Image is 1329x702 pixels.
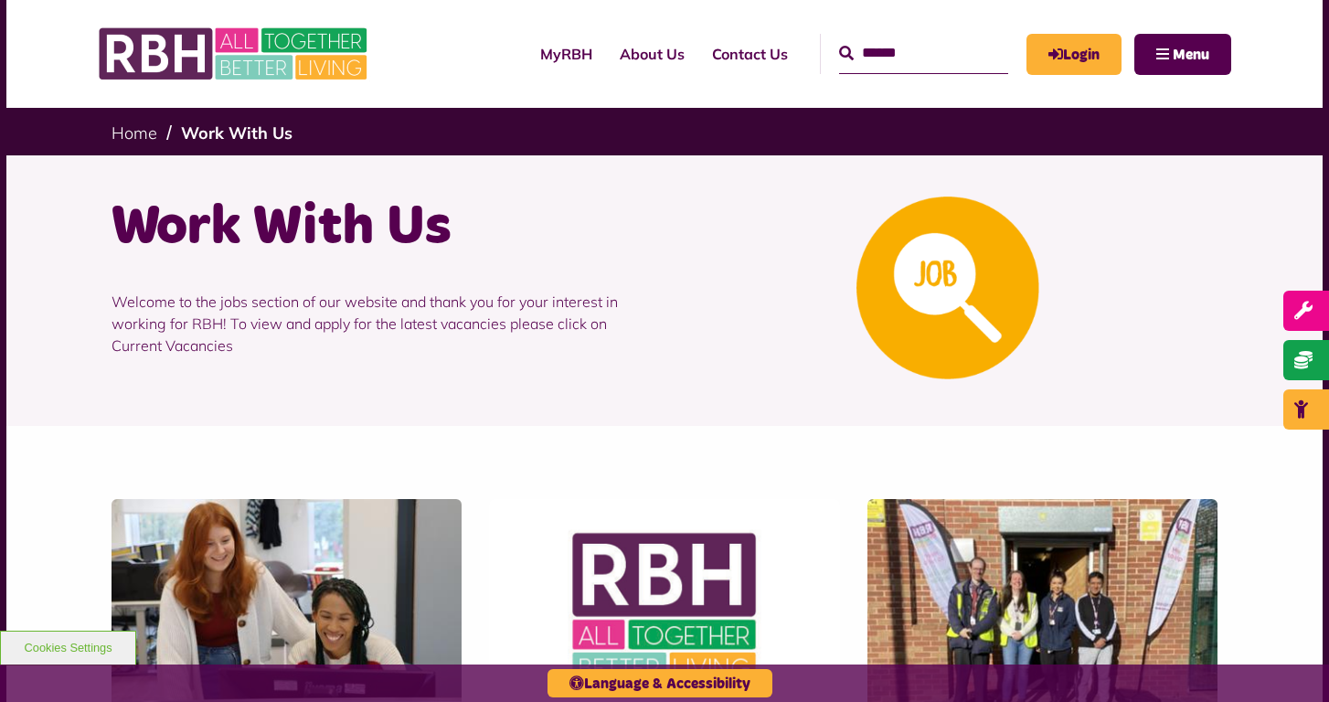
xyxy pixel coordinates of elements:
span: Menu [1173,48,1209,62]
a: Home [112,122,157,144]
button: Language & Accessibility [548,669,772,697]
h1: Work With Us [112,192,651,263]
iframe: Netcall Web Assistant for live chat [1247,620,1329,702]
a: MyRBH [1026,34,1122,75]
img: RBH [98,18,372,90]
p: Welcome to the jobs section of our website and thank you for your interest in working for RBH! To... [112,263,651,384]
a: MyRBH [526,29,606,79]
a: Work With Us [181,122,292,144]
a: Contact Us [698,29,802,79]
img: Looking For A Job [856,197,1039,379]
button: Navigation [1134,34,1231,75]
a: About Us [606,29,698,79]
